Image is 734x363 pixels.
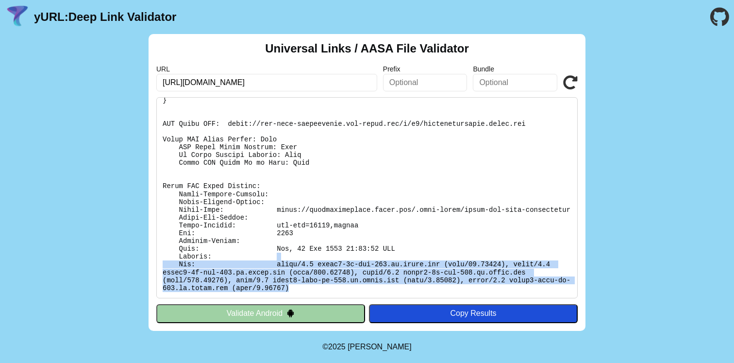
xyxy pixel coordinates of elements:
[473,65,557,73] label: Bundle
[156,304,365,323] button: Validate Android
[322,331,411,363] footer: ©
[156,74,377,91] input: Required
[5,4,30,30] img: yURL Logo
[473,74,557,91] input: Optional
[383,74,467,91] input: Optional
[369,304,578,323] button: Copy Results
[328,343,346,351] span: 2025
[265,42,469,55] h2: Universal Links / AASA File Validator
[156,97,578,298] pre: Lorem ipsu do: sitam://consecteturadip.elits.doe/.temp-incid/utlab-etd-magn-aliquaenima Mi Veniam...
[286,309,295,317] img: droidIcon.svg
[34,10,176,24] a: yURL:Deep Link Validator
[156,65,377,73] label: URL
[374,309,573,318] div: Copy Results
[348,343,412,351] a: Michael Ibragimchayev's Personal Site
[383,65,467,73] label: Prefix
